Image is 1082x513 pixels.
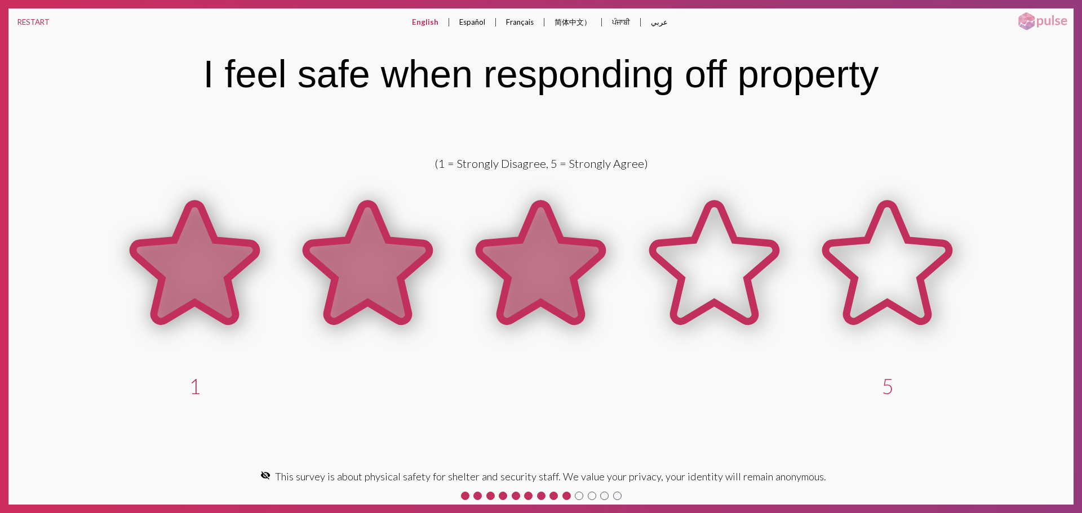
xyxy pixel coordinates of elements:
button: English [403,8,447,35]
button: ਪੰਜਾਬੀ [603,8,639,36]
button: عربي [642,8,677,35]
span: This survey is about physical safety for shelter and security staff. We value your privacy, your ... [275,470,826,483]
button: Español [450,8,494,35]
mat-icon: visibility_off [260,470,270,480]
button: Français [497,8,543,35]
img: pulsehorizontalsmall.png [1014,11,1071,32]
button: RESTART [8,8,59,35]
button: 简体中文） [546,8,600,37]
div: I feel safe when responding off property [203,52,879,96]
